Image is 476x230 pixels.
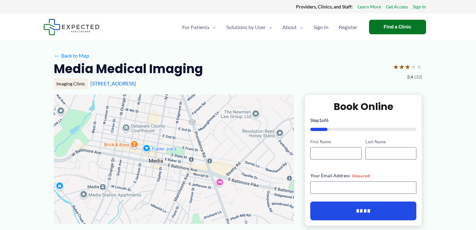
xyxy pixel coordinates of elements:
[177,16,363,38] nav: Primary Site Navigation
[277,16,308,38] a: AboutMenu Toggle
[209,16,216,38] span: Menu Toggle
[393,61,399,73] span: ★
[334,16,363,38] a: Register
[365,139,416,145] label: Last Name
[296,4,353,9] strong: Providers, Clinics, and Staff:
[414,73,422,81] span: (33)
[90,80,136,86] a: [STREET_ADDRESS]
[177,16,221,38] a: For PatientsMenu Toggle
[310,118,416,123] p: Step of
[310,100,416,113] h2: Book Online
[339,16,357,38] span: Register
[405,61,411,73] span: ★
[358,3,381,11] a: Learn More
[407,73,413,81] span: 3.4
[411,61,416,73] span: ★
[308,16,334,38] a: Sign In
[54,51,89,60] a: ←Back to Map
[310,139,361,145] label: First Name
[43,19,100,35] img: Expected Healthcare Logo - side, dark font, small
[221,16,277,38] a: Solutions by UserMenu Toggle
[297,16,303,38] span: Menu Toggle
[352,173,370,178] span: (Required)
[314,16,328,38] span: Sign In
[326,117,328,123] span: 6
[54,78,88,89] div: Imaging Clinic
[386,3,408,11] a: Get Access
[319,117,322,123] span: 1
[369,20,426,34] a: Find a Clinic
[182,16,209,38] span: For Patients
[266,16,272,38] span: Menu Toggle
[54,61,203,77] h2: Media Medical Imaging
[54,52,60,59] span: ←
[399,61,405,73] span: ★
[226,16,266,38] span: Solutions by User
[413,3,426,11] a: Sign In
[282,16,297,38] span: About
[310,172,416,179] label: Your Email Address
[416,61,422,73] span: ★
